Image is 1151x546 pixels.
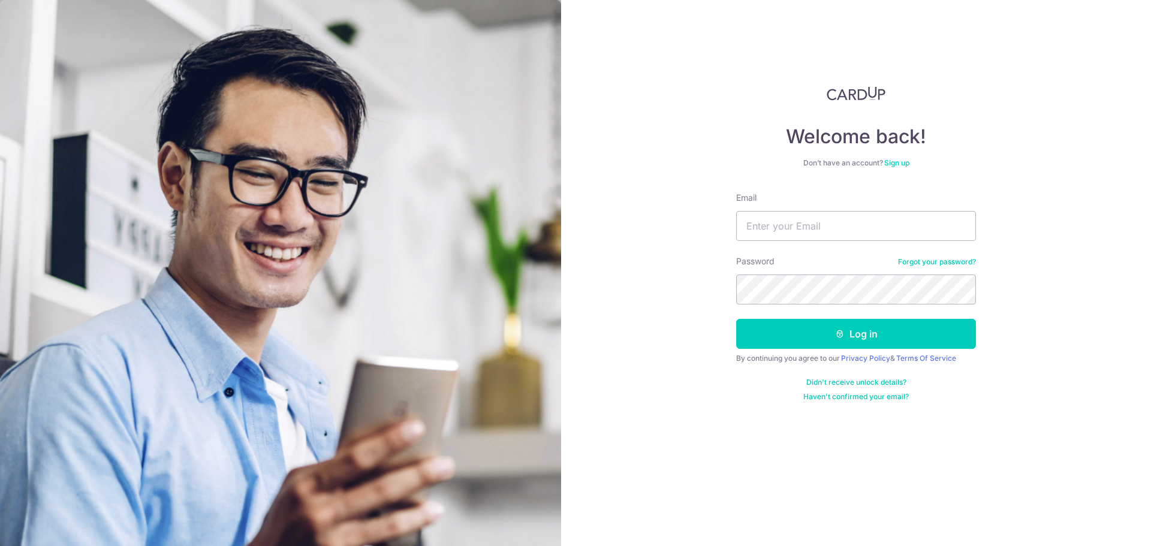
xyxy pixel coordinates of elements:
input: Enter your Email [736,211,976,241]
a: Haven't confirmed your email? [803,392,909,402]
h4: Welcome back! [736,125,976,149]
a: Sign up [884,158,909,167]
div: Don’t have an account? [736,158,976,168]
a: Terms Of Service [896,354,956,363]
label: Email [736,192,757,204]
img: CardUp Logo [827,86,885,101]
button: Log in [736,319,976,349]
a: Forgot your password? [898,257,976,267]
label: Password [736,255,775,267]
div: By continuing you agree to our & [736,354,976,363]
a: Privacy Policy [841,354,890,363]
a: Didn't receive unlock details? [806,378,906,387]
